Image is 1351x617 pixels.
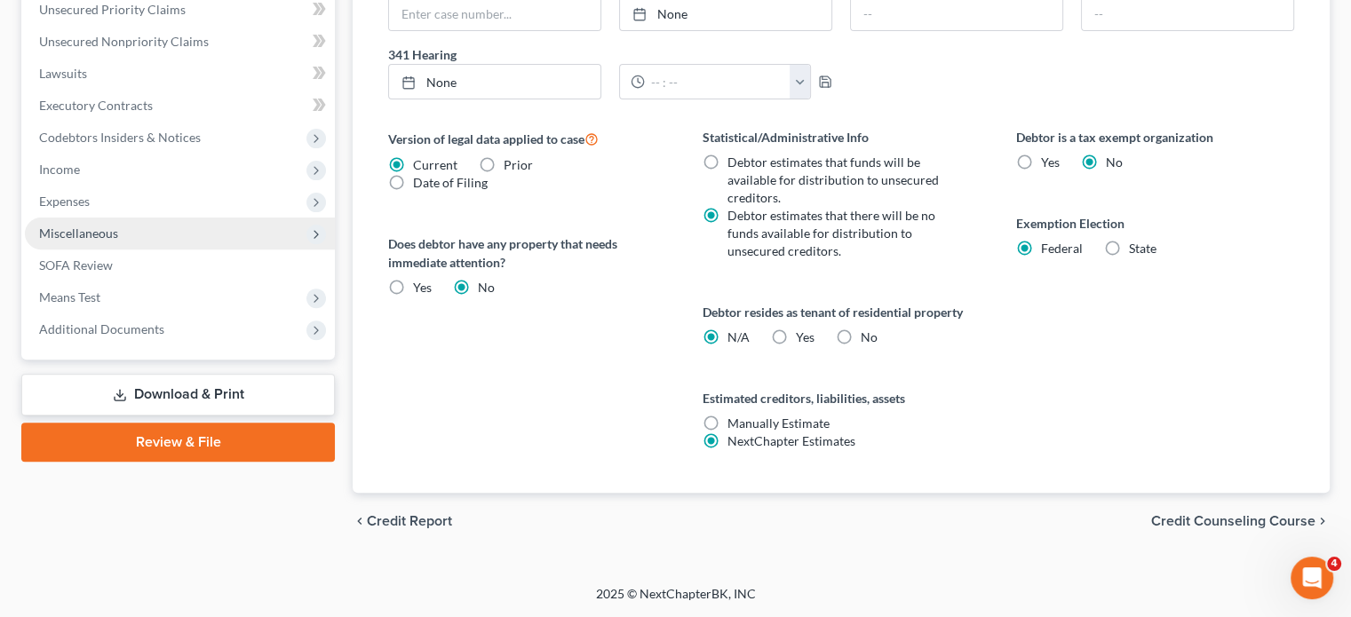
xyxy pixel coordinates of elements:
span: Debtor estimates that funds will be available for distribution to unsecured creditors. [727,154,939,205]
input: -- : -- [645,65,790,99]
label: 341 Hearing [379,45,841,64]
button: chevron_left Credit Report [353,514,452,528]
span: N/A [727,329,750,344]
span: Yes [796,329,815,344]
span: Federal [1041,241,1083,256]
span: Executory Contracts [39,98,153,113]
a: Executory Contracts [25,90,335,122]
a: Lawsuits [25,58,335,90]
label: Estimated creditors, liabilities, assets [703,389,981,407]
span: Debtor estimates that there will be no funds available for distribution to unsecured creditors. [727,208,935,258]
span: Means Test [39,289,100,305]
span: Additional Documents [39,321,164,336]
span: State [1129,241,1156,256]
label: Does debtor have any property that needs immediate attention? [388,234,666,272]
span: Unsecured Priority Claims [39,2,186,17]
a: Review & File [21,423,335,462]
span: Credit Report [367,514,452,528]
a: Unsecured Nonpriority Claims [25,26,335,58]
button: Credit Counseling Course chevron_right [1151,514,1330,528]
i: chevron_right [1315,514,1330,528]
span: Expenses [39,194,90,209]
a: Download & Print [21,374,335,415]
span: Yes [1041,154,1060,170]
span: Date of Filing [413,175,488,190]
label: Statistical/Administrative Info [703,128,981,146]
div: 2025 © NextChapterBK, INC [170,585,1182,617]
i: chevron_left [353,514,367,528]
a: SOFA Review [25,249,335,281]
a: None [389,65,600,99]
label: Debtor resides as tenant of residential property [703,303,981,321]
span: Miscellaneous [39,225,118,241]
iframe: Intercom live chat [1291,557,1333,599]
span: 4 [1327,557,1341,571]
label: Debtor is a tax exempt organization [1016,128,1294,146]
span: Current [413,157,457,172]
span: Manually Estimate [727,415,830,431]
label: Exemption Election [1016,214,1294,233]
label: Version of legal data applied to case [388,128,666,149]
span: Prior [504,157,533,172]
span: Unsecured Nonpriority Claims [39,34,209,49]
span: Lawsuits [39,66,87,81]
span: No [478,280,495,295]
span: SOFA Review [39,257,113,273]
span: No [1106,154,1123,170]
span: Codebtors Insiders & Notices [39,130,201,145]
span: NextChapter Estimates [727,433,855,448]
span: Credit Counseling Course [1151,514,1315,528]
span: Yes [413,280,432,295]
span: Income [39,162,80,177]
span: No [861,329,878,344]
